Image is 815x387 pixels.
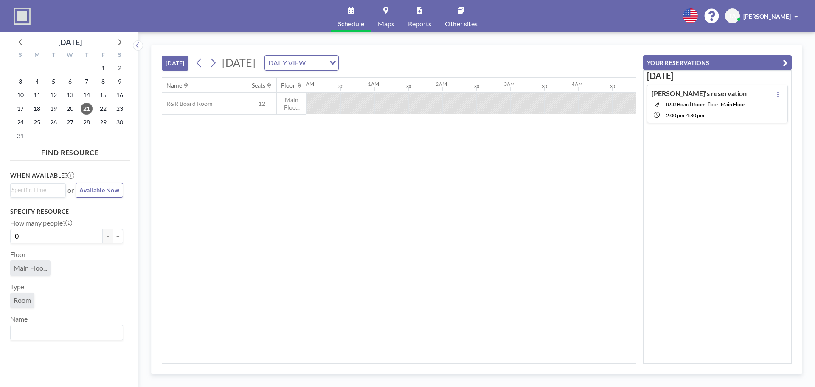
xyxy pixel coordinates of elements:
span: Reports [408,20,431,27]
span: 12 [247,100,276,107]
span: Sunday, August 24, 2025 [14,116,26,128]
button: YOUR RESERVATIONS [643,55,792,70]
span: Saturday, August 2, 2025 [114,62,126,74]
button: + [113,229,123,243]
span: Sunday, August 3, 2025 [14,76,26,88]
div: T [45,50,62,61]
div: W [62,50,79,61]
span: Maps [378,20,394,27]
h4: FIND RESOURCE [10,145,130,157]
span: DAILY VIEW [267,57,307,68]
span: [DATE] [222,56,256,69]
div: 3AM [504,81,515,87]
span: Monday, August 18, 2025 [31,103,43,115]
input: Search for option [308,57,324,68]
div: Search for option [11,325,123,340]
span: - [684,112,686,119]
div: 2AM [436,81,447,87]
span: Main Floo... [14,264,47,272]
label: Name [10,315,28,323]
div: 30 [610,84,615,89]
span: Tuesday, August 12, 2025 [48,89,59,101]
div: F [95,50,111,61]
span: Friday, August 8, 2025 [97,76,109,88]
label: Type [10,282,24,291]
span: Sunday, August 31, 2025 [14,130,26,142]
span: Friday, August 29, 2025 [97,116,109,128]
span: Thursday, August 14, 2025 [81,89,93,101]
h3: Specify resource [10,208,123,215]
div: S [111,50,128,61]
span: TA [729,12,736,20]
div: Seats [252,82,265,89]
span: [PERSON_NAME] [743,13,791,20]
span: Wednesday, August 6, 2025 [64,76,76,88]
input: Search for option [11,327,118,338]
label: Floor [10,250,26,259]
span: Saturday, August 9, 2025 [114,76,126,88]
span: Sunday, August 17, 2025 [14,103,26,115]
span: R&R Board Room [162,100,213,107]
button: Available Now [76,183,123,198]
span: Monday, August 25, 2025 [31,116,43,128]
span: Wednesday, August 20, 2025 [64,103,76,115]
img: organization-logo [14,8,31,25]
span: Sunday, August 10, 2025 [14,89,26,101]
span: Available Now [79,186,119,194]
span: Friday, August 1, 2025 [97,62,109,74]
div: [DATE] [58,36,82,48]
div: 12AM [300,81,314,87]
span: 4:30 PM [686,112,704,119]
div: T [78,50,95,61]
span: Schedule [338,20,364,27]
span: Main Floo... [277,96,306,111]
div: 30 [474,84,479,89]
span: Friday, August 15, 2025 [97,89,109,101]
div: S [12,50,29,61]
span: Thursday, August 28, 2025 [81,116,93,128]
span: R&R Board Room, floor: Main Floor [666,101,745,107]
span: Thursday, August 7, 2025 [81,76,93,88]
span: or [67,186,74,195]
h3: [DATE] [647,71,788,81]
span: Saturday, August 30, 2025 [114,116,126,128]
button: - [103,229,113,243]
span: Wednesday, August 13, 2025 [64,89,76,101]
span: Tuesday, August 26, 2025 [48,116,59,128]
div: 30 [542,84,547,89]
span: Monday, August 4, 2025 [31,76,43,88]
div: 30 [338,84,343,89]
span: Thursday, August 21, 2025 [81,103,93,115]
span: Wednesday, August 27, 2025 [64,116,76,128]
span: Saturday, August 23, 2025 [114,103,126,115]
div: Search for option [265,56,338,70]
div: 4AM [572,81,583,87]
div: M [29,50,45,61]
span: Tuesday, August 5, 2025 [48,76,59,88]
div: 30 [406,84,411,89]
div: Name [166,82,182,89]
div: Floor [281,82,295,89]
h4: [PERSON_NAME]'s reservation [652,89,747,98]
span: 2:00 PM [666,112,684,119]
input: Search for option [11,185,61,195]
span: Tuesday, August 19, 2025 [48,103,59,115]
span: Other sites [445,20,478,27]
div: 1AM [368,81,379,87]
span: Monday, August 11, 2025 [31,89,43,101]
span: Friday, August 22, 2025 [97,103,109,115]
span: Room [14,296,31,305]
label: How many people? [10,219,72,227]
div: Search for option [11,184,65,196]
button: [DATE] [162,56,188,71]
span: Saturday, August 16, 2025 [114,89,126,101]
